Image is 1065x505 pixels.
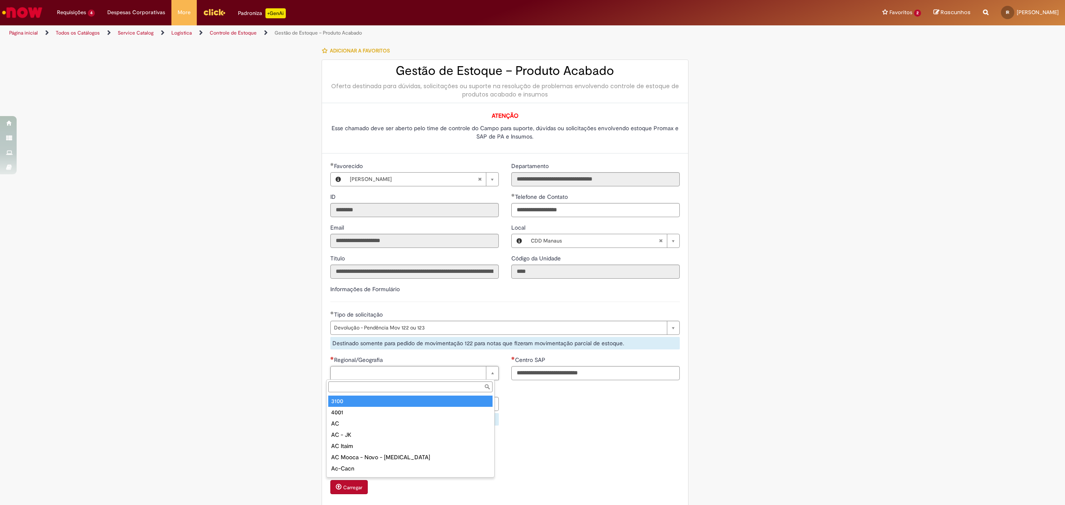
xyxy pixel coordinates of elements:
ul: Regional/Geografia [327,394,494,477]
div: AC Mooca - Novo - [MEDICAL_DATA] [328,452,493,463]
div: 4001 [328,407,493,418]
div: AC Itaim [328,441,493,452]
div: AC [328,418,493,429]
div: Ac-Skol [328,474,493,485]
div: Ac-Cacn [328,463,493,474]
div: AC - JK [328,429,493,441]
div: 3100 [328,396,493,407]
